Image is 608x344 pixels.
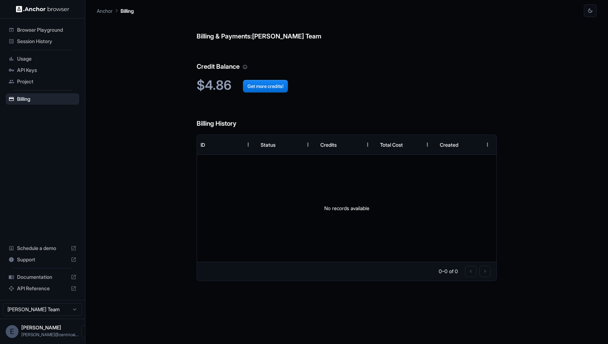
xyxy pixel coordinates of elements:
[6,325,18,338] div: E
[6,243,79,254] div: Schedule a demo
[421,138,434,151] button: Menu
[201,142,205,148] div: ID
[481,138,494,151] button: Menu
[242,138,255,151] button: Menu
[320,142,337,148] div: Credits
[243,80,288,93] button: Get more credits!
[229,138,242,151] button: Sort
[121,7,134,15] p: Billing
[302,138,314,151] button: Menu
[17,256,68,263] span: Support
[21,324,61,330] span: Eric Fondren
[6,53,79,64] div: Usage
[17,273,68,281] span: Documentation
[97,7,134,15] nav: breadcrumb
[289,138,302,151] button: Sort
[97,7,113,15] p: Anchor
[440,142,458,148] div: Created
[361,138,374,151] button: Menu
[197,47,497,72] h6: Credit Balance
[197,155,496,262] div: No records available
[81,325,94,338] button: Open menu
[197,78,497,93] h2: $4.86
[17,78,76,85] span: Project
[17,38,76,45] span: Session History
[408,138,421,151] button: Sort
[348,138,361,151] button: Sort
[468,138,481,151] button: Sort
[17,285,68,292] span: API Reference
[6,64,79,76] div: API Keys
[6,271,79,283] div: Documentation
[6,76,79,87] div: Project
[17,245,68,252] span: Schedule a demo
[17,55,76,62] span: Usage
[6,254,79,265] div: Support
[6,24,79,36] div: Browser Playground
[380,142,403,148] div: Total Cost
[16,6,69,12] img: Anchor Logo
[242,64,247,69] svg: Your credit balance will be consumed as you use the API. Visit the usage page to view a breakdown...
[197,104,497,129] h6: Billing History
[261,142,276,148] div: Status
[17,26,76,33] span: Browser Playground
[197,17,497,42] h6: Billing & Payments: [PERSON_NAME] Team
[6,36,79,47] div: Session History
[6,283,79,294] div: API Reference
[21,332,79,337] span: eric@zentricai.com
[17,67,76,74] span: API Keys
[17,95,76,103] span: Billing
[6,93,79,105] div: Billing
[439,268,458,275] p: 0–0 of 0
